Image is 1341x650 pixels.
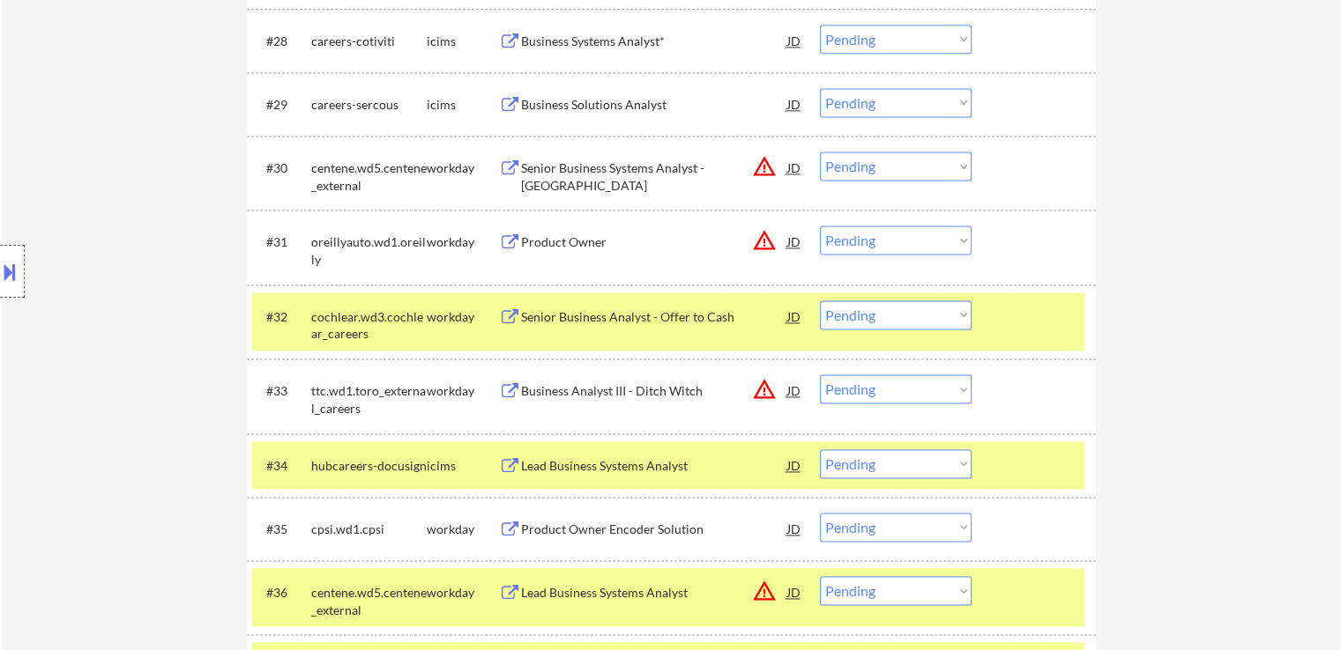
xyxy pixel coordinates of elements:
[427,382,499,400] div: workday
[266,33,297,50] div: #28
[752,154,777,179] button: warning_amber
[752,228,777,253] button: warning_amber
[266,457,297,475] div: #34
[521,308,787,326] div: Senior Business Analyst - Offer to Cash
[786,449,803,481] div: JD
[521,382,787,400] div: Business Analyst III - Ditch Witch
[311,308,427,343] div: cochlear.wd3.cochlear_careers
[427,457,499,475] div: icims
[521,33,787,50] div: Business Systems Analyst*
[521,521,787,538] div: Product Owner Encoder Solution
[752,579,777,603] button: warning_amber
[266,584,297,602] div: #36
[311,584,427,618] div: centene.wd5.centene_external
[311,159,427,194] div: centene.wd5.centene_external
[266,521,297,538] div: #35
[311,457,427,475] div: hubcareers-docusign
[311,382,427,417] div: ttc.wd1.toro_external_careers
[786,513,803,544] div: JD
[427,584,499,602] div: workday
[427,521,499,538] div: workday
[266,96,297,114] div: #29
[786,88,803,120] div: JD
[786,374,803,406] div: JD
[752,377,777,402] button: warning_amber
[521,96,787,114] div: Business Solutions Analyst
[427,96,499,114] div: icims
[521,233,787,251] div: Product Owner
[786,300,803,332] div: JD
[521,457,787,475] div: Lead Business Systems Analyst
[311,521,427,538] div: cpsi.wd1.cpsi
[786,25,803,56] div: JD
[427,233,499,251] div: workday
[786,225,803,257] div: JD
[427,33,499,50] div: icims
[521,584,787,602] div: Lead Business Systems Analyst
[311,96,427,114] div: careers-sercous
[311,233,427,268] div: oreillyauto.wd1.oreilly
[427,308,499,326] div: workday
[786,151,803,183] div: JD
[427,159,499,177] div: workday
[311,33,427,50] div: careers-cotiviti
[786,576,803,608] div: JD
[521,159,787,194] div: Senior Business Systems Analyst - [GEOGRAPHIC_DATA]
